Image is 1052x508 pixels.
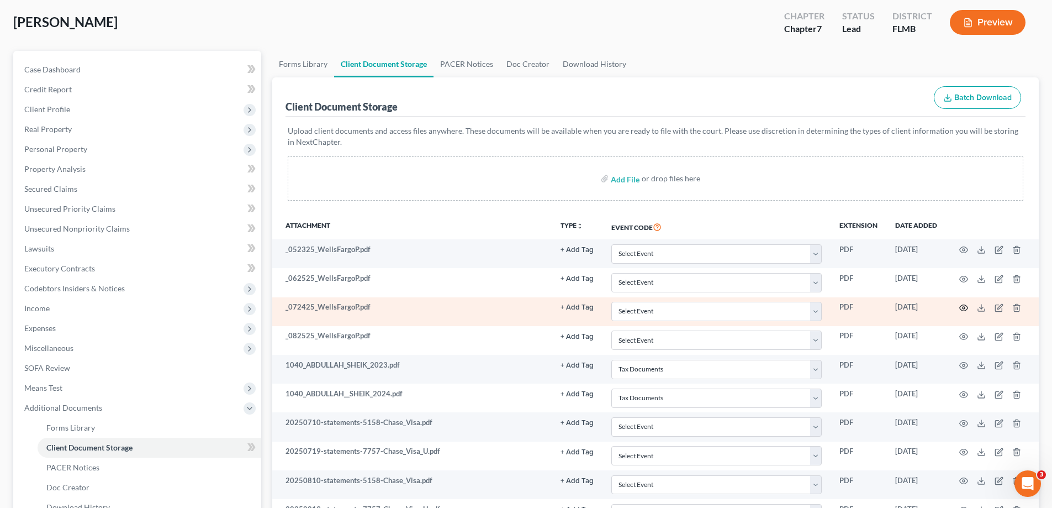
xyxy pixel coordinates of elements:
[784,23,824,35] div: Chapter
[950,10,1025,35] button: Preview
[15,159,261,179] a: Property Analysis
[602,214,831,239] th: Event Code
[15,219,261,239] a: Unsecured Nonpriority Claims
[15,80,261,99] a: Credit Report
[561,391,594,398] button: + Add Tag
[46,463,99,472] span: PACER Notices
[272,51,334,77] a: Forms Library
[561,333,594,341] button: + Add Tag
[886,384,946,412] td: [DATE]
[886,297,946,326] td: [DATE]
[24,383,62,392] span: Means Test
[561,273,594,284] a: + Add Tag
[272,214,552,239] th: Attachment
[817,23,822,34] span: 7
[784,10,824,23] div: Chapter
[886,412,946,441] td: [DATE]
[886,214,946,239] th: Date added
[38,418,261,438] a: Forms Library
[561,275,594,282] button: + Add Tag
[38,478,261,497] a: Doc Creator
[13,14,118,30] span: [PERSON_NAME]
[24,164,86,174] span: Property Analysis
[831,326,886,355] td: PDF
[272,239,552,268] td: _052325_WellsFargoP.pdf
[561,302,594,312] a: + Add Tag
[24,124,72,134] span: Real Property
[886,239,946,268] td: [DATE]
[15,60,261,80] a: Case Dashboard
[561,360,594,370] a: + Add Tag
[272,355,552,384] td: 1040_ABDULLAH_SHEIK_2023.pdf
[24,85,72,94] span: Credit Report
[24,403,102,412] span: Additional Documents
[561,420,594,427] button: + Add Tag
[842,23,875,35] div: Lead
[831,297,886,326] td: PDF
[272,470,552,499] td: 20250810-statements-5158-Chase_Visa.pdf
[561,446,594,457] a: + Add Tag
[842,10,875,23] div: Status
[24,184,77,193] span: Secured Claims
[272,297,552,326] td: _072425_WellsFargoP.pdf
[831,412,886,441] td: PDF
[24,323,56,333] span: Expenses
[561,362,594,369] button: + Add Tag
[831,268,886,297] td: PDF
[15,239,261,259] a: Lawsuits
[831,442,886,470] td: PDF
[886,326,946,355] td: [DATE]
[15,179,261,199] a: Secured Claims
[272,384,552,412] td: 1040_ABDULLAH__SHEIK_2024.pdf
[561,478,594,485] button: + Add Tag
[46,423,95,432] span: Forms Library
[24,204,115,213] span: Unsecured Priority Claims
[561,247,594,254] button: + Add Tag
[38,438,261,458] a: Client Document Storage
[556,51,633,77] a: Download History
[561,244,594,255] a: + Add Tag
[886,470,946,499] td: [DATE]
[831,239,886,268] td: PDF
[886,355,946,384] td: [DATE]
[272,326,552,355] td: _082525_WellsFargoP.pdf
[24,343,73,353] span: Miscellaneous
[46,483,89,492] span: Doc Creator
[15,358,261,378] a: SOFA Review
[286,100,398,113] div: Client Document Storage
[561,389,594,399] a: + Add Tag
[886,442,946,470] td: [DATE]
[561,331,594,341] a: + Add Tag
[831,355,886,384] td: PDF
[831,470,886,499] td: PDF
[561,417,594,428] a: + Add Tag
[272,442,552,470] td: 20250719-statements-7757-Chase_Visa_U.pdf
[831,214,886,239] th: Extension
[46,443,133,452] span: Client Document Storage
[24,284,125,293] span: Codebtors Insiders & Notices
[334,51,434,77] a: Client Document Storage
[831,384,886,412] td: PDF
[561,475,594,486] a: + Add Tag
[500,51,556,77] a: Doc Creator
[24,363,70,373] span: SOFA Review
[1014,470,1041,497] iframe: Intercom live chat
[15,199,261,219] a: Unsecured Priority Claims
[272,412,552,441] td: 20250710-statements-5158-Chase_Visa.pdf
[15,259,261,279] a: Executory Contracts
[24,303,50,313] span: Income
[561,304,594,311] button: + Add Tag
[886,268,946,297] td: [DATE]
[24,104,70,114] span: Client Profile
[24,244,54,253] span: Lawsuits
[1037,470,1046,479] span: 3
[434,51,500,77] a: PACER Notices
[288,125,1023,148] p: Upload client documents and access files anywhere. These documents will be available when you are...
[561,449,594,456] button: + Add Tag
[24,224,130,233] span: Unsecured Nonpriority Claims
[934,86,1021,109] button: Batch Download
[954,93,1012,102] span: Batch Download
[892,10,932,23] div: District
[24,144,87,154] span: Personal Property
[272,268,552,297] td: _062525_WellsFargoP.pdf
